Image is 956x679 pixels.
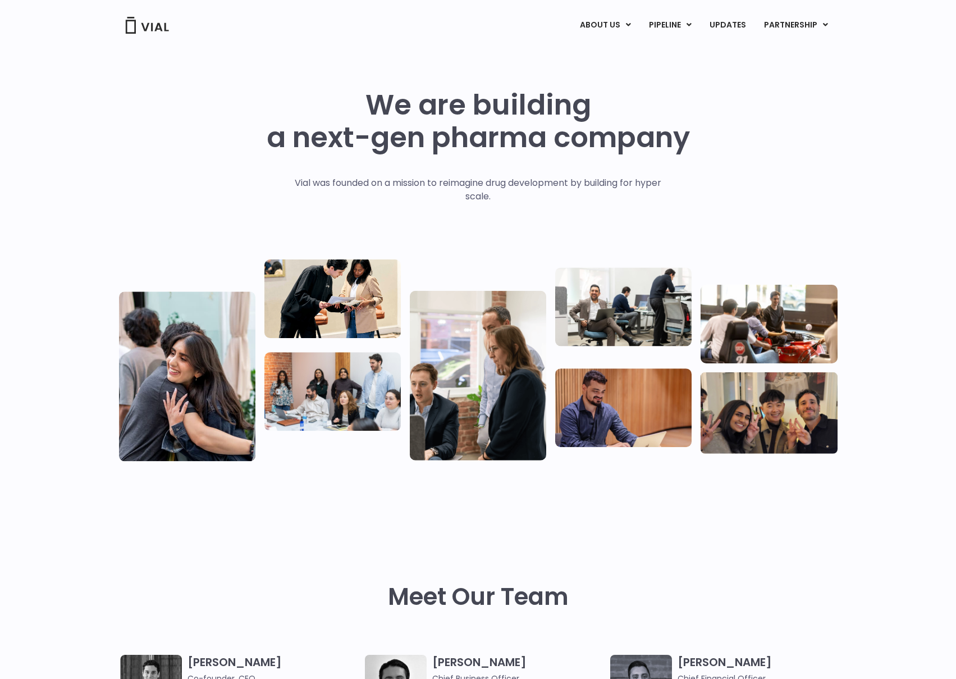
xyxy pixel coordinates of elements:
[119,291,255,461] img: Vial Life
[701,372,837,453] img: Group of 3 people smiling holding up the peace sign
[264,259,401,338] img: Two people looking at a paper talking.
[571,16,639,35] a: ABOUT USMenu Toggle
[701,16,754,35] a: UPDATES
[264,352,401,431] img: Eight people standing and sitting in an office
[640,16,700,35] a: PIPELINEMenu Toggle
[555,368,692,447] img: Man working at a computer
[388,584,569,610] h2: Meet Our Team
[555,267,692,346] img: Three people working in an office
[283,176,673,203] p: Vial was founded on a mission to reimagine drug development by building for hyper scale.
[410,290,546,460] img: Group of three people standing around a computer looking at the screen
[267,89,690,154] h1: We are building a next-gen pharma company
[125,17,170,34] img: Vial Logo
[755,16,837,35] a: PARTNERSHIPMenu Toggle
[701,285,837,363] img: Group of people playing whirlyball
